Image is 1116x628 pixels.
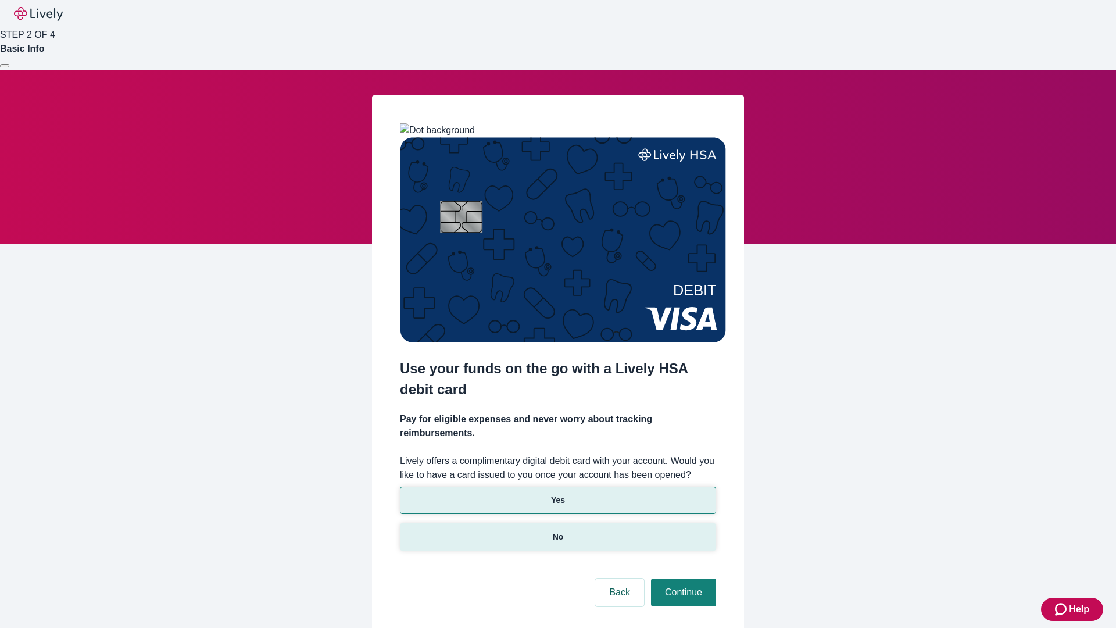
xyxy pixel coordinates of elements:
[400,487,716,514] button: Yes
[14,7,63,21] img: Lively
[1069,602,1089,616] span: Help
[400,137,726,342] img: Debit card
[1041,598,1103,621] button: Zendesk support iconHelp
[1055,602,1069,616] svg: Zendesk support icon
[400,358,716,400] h2: Use your funds on the go with a Lively HSA debit card
[400,454,716,482] label: Lively offers a complimentary digital debit card with your account. Would you like to have a card...
[400,412,716,440] h4: Pay for eligible expenses and never worry about tracking reimbursements.
[551,494,565,506] p: Yes
[595,579,644,606] button: Back
[400,523,716,551] button: No
[553,531,564,543] p: No
[651,579,716,606] button: Continue
[400,123,475,137] img: Dot background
